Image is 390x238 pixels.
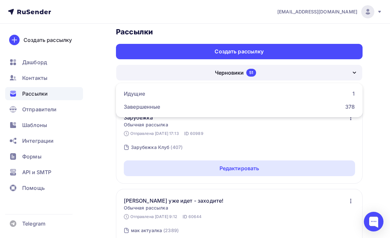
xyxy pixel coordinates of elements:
button: Черновики 51 [116,64,363,81]
span: Обычная рассылка [124,205,234,211]
a: Рассылки [5,87,83,100]
div: Черновики [215,69,244,77]
span: Рассылки [22,90,48,98]
span: [EMAIL_ADDRESS][DOMAIN_NAME] [277,9,357,15]
span: Отправители [22,105,57,113]
a: [EMAIL_ADDRESS][DOMAIN_NAME] [277,5,382,18]
span: API и SMTP [22,168,51,176]
div: 378 [345,103,355,111]
a: Зарубежка Клуб (407) [130,142,184,153]
div: Завершенные [124,103,160,111]
div: Зарубежка Клуб [131,144,170,151]
span: Обычная рассылка [124,121,168,128]
span: Формы [22,153,41,160]
h3: Рассылки [116,27,363,36]
a: Отправители [5,103,83,116]
a: Контакты [5,71,83,84]
span: Дашборд [22,58,47,66]
a: [PERSON_NAME] уже идет - заходите! [124,197,234,205]
div: Отправлена [DATE] 9:12 [124,213,177,220]
div: мак актуалка [131,227,162,234]
span: Контакты [22,74,47,82]
div: 51 [246,69,256,77]
div: (2389) [163,227,179,234]
span: 60989 [190,130,203,137]
ul: Черновики 51 [116,83,363,117]
div: 1 [352,90,355,98]
div: Идущие [124,90,145,98]
span: Шаблоны [22,121,47,129]
a: Шаблоны [5,119,83,132]
div: Создать рассылку [24,36,72,44]
a: Зарубежка [124,114,168,121]
span: Интеграции [22,137,54,145]
span: Telegram [22,220,45,228]
span: Помощь [22,184,45,192]
a: Формы [5,150,83,163]
span: ID [183,213,187,220]
div: (407) [171,144,183,151]
a: мак актуалка (2389) [130,225,180,236]
div: Отправлена [DATE] 17:13 [124,130,179,137]
div: Редактировать [219,164,259,172]
span: 60644 [188,213,202,220]
div: Создать рассылку [215,48,264,55]
a: Дашборд [5,56,83,69]
span: ID [184,130,189,137]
